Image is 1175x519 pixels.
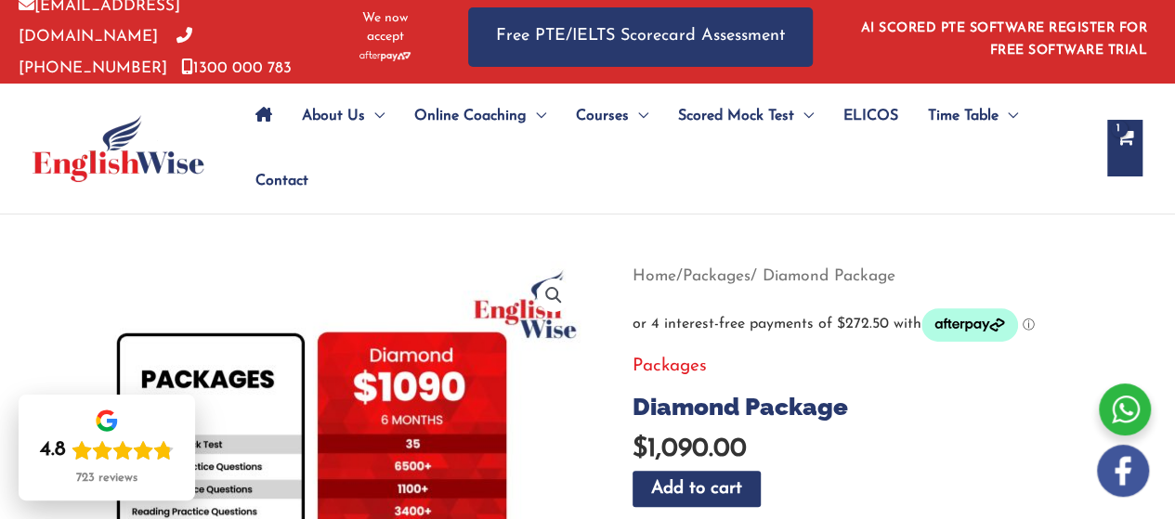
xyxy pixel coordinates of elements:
span: Courses [576,84,629,149]
span: Time Table [928,84,999,149]
span: Menu Toggle [629,84,648,149]
a: Packages [633,357,707,375]
bdi: 1,090.00 [633,436,747,462]
a: Online CoachingMenu Toggle [399,84,561,149]
nav: Site Navigation: Main Menu [241,84,1089,214]
button: Add to cart [633,471,761,507]
a: Home [633,268,676,284]
a: View Shopping Cart, 1 items [1107,120,1142,176]
div: 4.8 [40,437,66,463]
a: Free PTE/IELTS Scorecard Assessment [468,7,813,66]
a: Scored Mock TestMenu Toggle [663,84,829,149]
a: View full-screen image gallery [537,279,570,312]
a: Time TableMenu Toggle [913,84,1033,149]
nav: Breadcrumb [633,261,1145,292]
span: Contact [255,149,308,214]
span: Menu Toggle [794,84,814,149]
a: 1300 000 783 [181,60,292,76]
div: 723 reviews [76,471,137,486]
h1: Diamond Package [633,393,1145,422]
aside: Header Widget 1 [850,6,1156,67]
a: [PHONE_NUMBER] [19,29,192,75]
a: Packages [683,268,751,284]
span: Scored Mock Test [678,84,794,149]
img: white-facebook.png [1097,445,1149,497]
a: AI SCORED PTE SOFTWARE REGISTER FOR FREE SOFTWARE TRIAL [861,21,1148,58]
span: Menu Toggle [999,84,1018,149]
img: cropped-ew-logo [33,115,204,182]
span: $ [633,436,647,462]
span: Menu Toggle [365,84,385,149]
a: Contact [241,149,308,214]
a: ELICOS [829,84,913,149]
a: About UsMenu Toggle [287,84,399,149]
span: ELICOS [843,84,898,149]
span: Menu Toggle [527,84,546,149]
span: We now accept [348,9,422,46]
a: CoursesMenu Toggle [561,84,663,149]
div: Rating: 4.8 out of 5 [40,437,174,463]
span: Online Coaching [414,84,527,149]
span: About Us [302,84,365,149]
img: Afterpay-Logo [359,51,411,61]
